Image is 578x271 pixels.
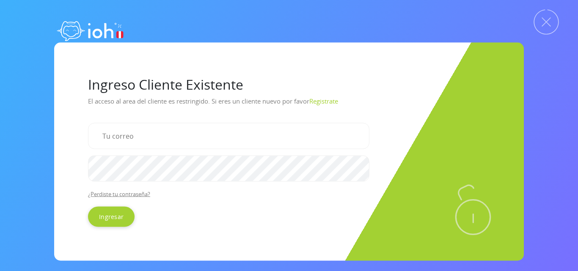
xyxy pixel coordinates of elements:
p: El acceso al area del cliente es restringido. Si eres un cliente nuevo por favor [88,94,490,116]
h1: Ingreso Cliente Existente [88,76,490,92]
a: Registrate [309,96,338,105]
input: Tu correo [88,123,369,149]
img: logo [54,13,126,47]
input: Ingresar [88,206,135,227]
img: Cerrar [534,9,559,35]
a: ¿Perdiste tu contraseña? [88,190,150,197]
